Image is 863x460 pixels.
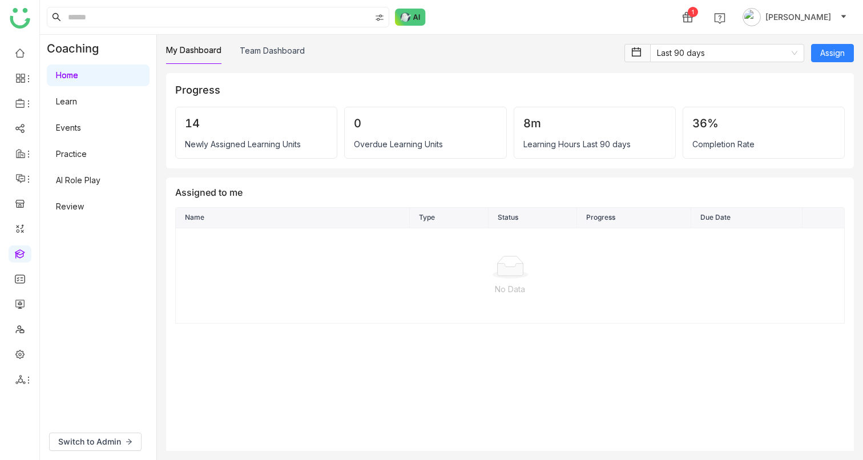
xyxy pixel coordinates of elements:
[175,82,845,98] div: Progress
[49,433,142,451] button: Switch to Admin
[692,139,835,149] div: Completion Rate
[185,283,835,296] p: No Data
[765,11,831,23] span: [PERSON_NAME]
[175,187,845,198] div: Assigned to me
[820,47,845,59] span: Assign
[40,35,116,62] div: Coaching
[56,123,81,132] a: Events
[740,8,849,26] button: [PERSON_NAME]
[166,45,221,55] a: My Dashboard
[56,96,77,106] a: Learn
[10,8,30,29] img: logo
[691,208,802,228] th: Due Date
[489,208,578,228] th: Status
[523,116,666,130] div: 8m
[354,139,497,149] div: Overdue Learning Units
[811,44,854,62] button: Assign
[354,116,497,130] div: 0
[714,13,725,24] img: help.svg
[185,139,328,149] div: Newly Assigned Learning Units
[56,201,84,211] a: Review
[577,208,691,228] th: Progress
[692,116,835,130] div: 36%
[523,139,666,149] div: Learning Hours Last 90 days
[395,9,426,26] img: ask-buddy-normal.svg
[185,116,328,130] div: 14
[240,46,305,55] a: Team Dashboard
[58,435,121,448] span: Switch to Admin
[657,45,797,62] nz-select-item: Last 90 days
[176,208,410,228] th: Name
[56,149,87,159] a: Practice
[743,8,761,26] img: avatar
[688,7,698,17] div: 1
[375,13,384,22] img: search-type.svg
[56,70,78,80] a: Home
[56,175,100,185] a: AI Role Play
[410,208,489,228] th: Type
